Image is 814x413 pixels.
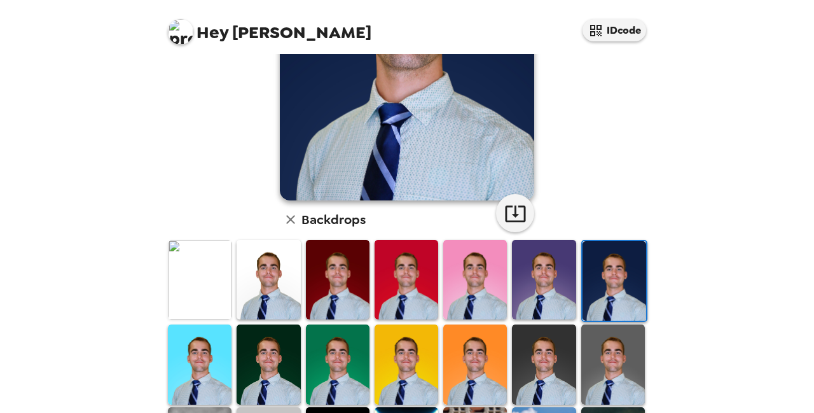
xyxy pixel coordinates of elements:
button: IDcode [583,19,646,41]
img: profile pic [168,19,193,45]
span: [PERSON_NAME] [168,13,371,41]
img: Original [168,240,231,319]
span: Hey [197,21,228,44]
h6: Backdrops [301,209,366,230]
